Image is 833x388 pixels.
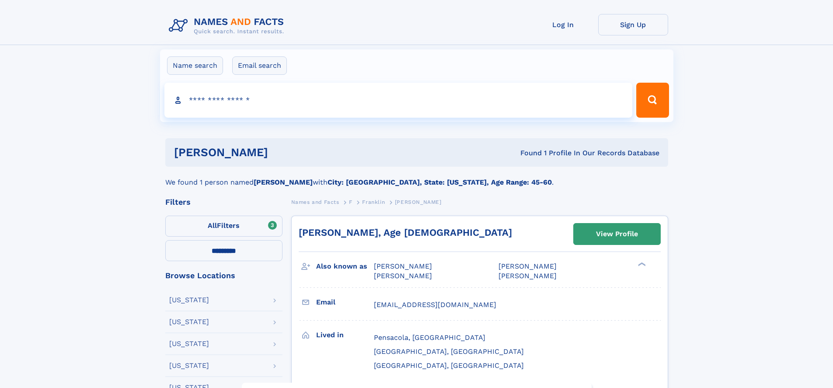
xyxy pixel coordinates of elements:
a: [PERSON_NAME], Age [DEMOGRAPHIC_DATA] [299,227,512,238]
div: [US_STATE] [169,297,209,304]
div: ❯ [636,262,646,267]
h3: Email [316,295,374,310]
div: View Profile [596,224,638,244]
span: Pensacola, [GEOGRAPHIC_DATA] [374,333,485,342]
a: View Profile [574,224,660,245]
span: [PERSON_NAME] [374,262,432,270]
h3: Also known as [316,259,374,274]
div: We found 1 person named with . [165,167,668,188]
button: Search Button [636,83,669,118]
b: [PERSON_NAME] [254,178,313,186]
label: Email search [232,56,287,75]
a: Sign Up [598,14,668,35]
label: Filters [165,216,282,237]
span: [GEOGRAPHIC_DATA], [GEOGRAPHIC_DATA] [374,361,524,370]
a: Franklin [362,196,385,207]
span: [PERSON_NAME] [374,272,432,280]
span: F [349,199,352,205]
div: [US_STATE] [169,362,209,369]
span: [PERSON_NAME] [395,199,442,205]
span: [PERSON_NAME] [498,262,557,270]
span: [EMAIL_ADDRESS][DOMAIN_NAME] [374,301,496,309]
b: City: [GEOGRAPHIC_DATA], State: [US_STATE], Age Range: 45-60 [328,178,552,186]
input: search input [164,83,633,118]
a: Log In [528,14,598,35]
div: [US_STATE] [169,318,209,325]
span: All [208,221,217,230]
span: [GEOGRAPHIC_DATA], [GEOGRAPHIC_DATA] [374,347,524,356]
span: Franklin [362,199,385,205]
div: Found 1 Profile In Our Records Database [394,148,659,158]
label: Name search [167,56,223,75]
div: [US_STATE] [169,340,209,347]
a: Names and Facts [291,196,339,207]
h3: Lived in [316,328,374,343]
img: Logo Names and Facts [165,14,291,38]
div: Browse Locations [165,272,282,280]
a: F [349,196,352,207]
div: Filters [165,198,282,206]
span: [PERSON_NAME] [498,272,557,280]
h1: [PERSON_NAME] [174,147,394,158]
